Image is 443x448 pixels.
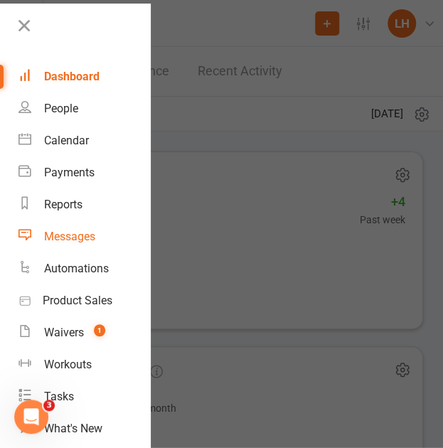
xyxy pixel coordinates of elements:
div: Tasks [44,390,74,403]
div: Messages [44,230,95,243]
div: What's New [44,422,102,435]
div: Product Sales [43,294,112,307]
span: 3 [43,400,55,411]
div: Reports [44,198,82,211]
a: Calendar [18,124,150,156]
a: People [18,92,150,124]
a: Messages [18,220,150,252]
a: Payments [18,156,150,188]
div: Payments [44,166,95,179]
div: Automations [44,262,109,275]
div: Dashboard [44,70,100,83]
a: Product Sales [18,284,150,316]
div: People [44,102,78,115]
a: Tasks [18,380,150,412]
div: Waivers [44,326,84,339]
a: What's New [18,412,150,444]
a: Dashboard [18,60,150,92]
a: Automations [18,252,150,284]
div: Workouts [44,358,92,371]
a: Waivers 1 [18,316,150,348]
div: Calendar [44,134,89,147]
a: Reports [18,188,150,220]
a: Workouts [18,348,150,380]
iframe: Intercom live chat [14,400,48,434]
span: 1 [94,324,105,336]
